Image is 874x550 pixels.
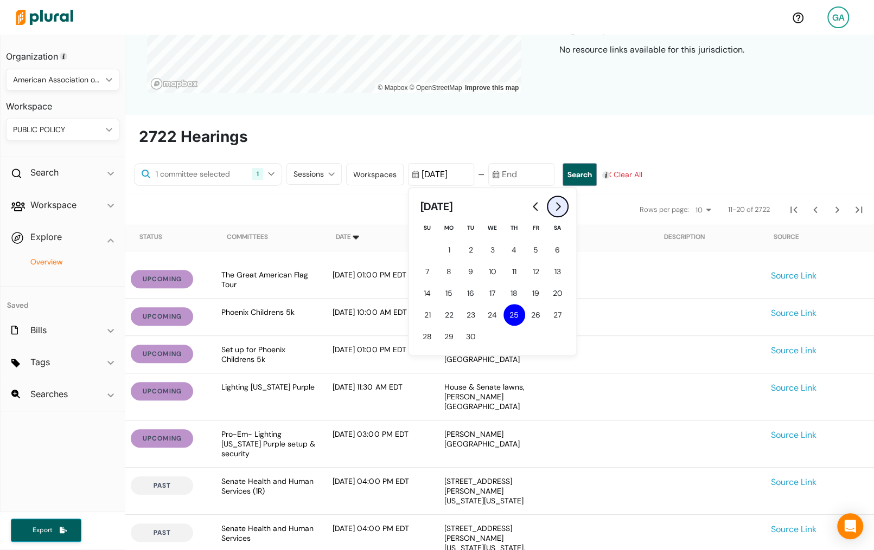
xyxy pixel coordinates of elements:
[11,519,81,542] button: Export
[324,345,436,364] div: [DATE] 01:00 PM EDT
[324,429,436,458] div: [DATE] 03:00 PM EDT
[837,513,863,539] div: Open Intercom Messenger
[138,128,247,146] h2: 2722 Hearings
[664,222,705,252] div: Description
[664,233,705,241] div: Description
[13,124,101,135] div: PUBLIC POLICY
[467,288,474,299] span: 16
[131,307,193,326] button: upcoming
[509,309,519,321] span: 25
[771,270,816,281] a: Source Link
[139,222,172,252] div: Status
[336,222,361,252] div: Date
[154,481,171,490] span: past
[512,266,516,277] span: 11
[444,224,454,231] span: Mo
[143,312,181,321] span: upcoming
[143,349,181,359] span: upcoming
[805,199,826,221] button: Previous Page
[131,382,193,400] button: upcoming
[827,7,849,28] div: GA
[554,224,561,231] span: Sa
[783,199,805,221] button: First Page
[226,222,267,252] div: Committees
[324,382,436,411] div: [DATE] 11:30 AM EDT
[436,429,547,458] div: [PERSON_NAME][GEOGRAPHIC_DATA]
[771,429,816,441] a: Source Link
[353,169,397,180] div: Workspaces
[143,433,181,443] span: upcoming
[436,476,547,506] div: [STREET_ADDRESS][PERSON_NAME][US_STATE][US_STATE]
[294,169,324,180] div: Sessions
[6,41,119,64] h3: Organization
[221,270,315,289] div: The Great American Flag Tour
[490,244,495,256] span: 3
[424,288,431,299] span: 14
[423,331,432,342] span: 28
[489,266,496,277] span: 10
[771,523,816,535] a: Source Link
[467,224,474,231] span: Tu
[324,307,436,327] div: [DATE] 10:00 AM EDT
[324,270,436,289] div: [DATE] 01:00 PM EDT
[417,199,456,215] h2: [DATE]
[25,526,60,535] span: Export
[30,356,50,368] h2: Tags
[30,388,68,400] h2: Searches
[554,266,561,277] span: 13
[771,476,816,488] a: Source Link
[771,345,816,356] a: Source Link
[511,288,518,299] span: 18
[848,199,870,221] button: Last Page
[378,84,407,92] a: Mapbox
[448,244,450,256] span: 1
[221,382,315,392] div: Lighting [US_STATE] Purple
[771,307,816,319] a: Source Link
[446,266,451,277] span: 8
[425,266,429,277] span: 7
[324,476,436,506] div: [DATE] 04:00 PM EDT
[221,345,315,364] div: Set up for Phoenix Childrens 5k
[533,244,538,256] span: 5
[30,199,76,211] h2: Workspace
[30,324,47,336] h2: Bills
[773,222,799,252] div: Source
[150,77,198,90] a: Mapbox logo
[488,163,554,186] input: End
[131,345,193,363] button: upcoming
[826,199,848,221] button: Next Page
[467,309,475,321] span: 23
[563,163,597,186] button: Search
[436,382,547,411] div: House & Senate lawns, [PERSON_NAME][GEOGRAPHIC_DATA]
[771,382,816,393] a: Source Link
[445,309,454,321] span: 22
[511,224,518,231] span: Th
[728,204,770,215] span: 11-20 of 2722
[30,166,59,178] h2: Search
[445,288,452,299] span: 15
[336,233,351,241] div: Date
[525,196,547,217] button: Go to previous month
[131,523,193,542] button: past
[553,309,562,321] span: 27
[424,224,431,231] span: Su
[221,476,315,496] div: Senate Health and Human Services (1R)
[226,233,267,241] div: Committees
[555,244,560,256] span: 6
[559,16,744,55] span: No resource links available for this jurisdiction.
[252,168,263,180] div: 1
[531,309,540,321] span: 26
[247,164,281,184] button: 1
[468,266,473,277] span: 9
[533,224,539,231] span: Fr
[533,266,539,277] span: 12
[553,288,563,299] span: 20
[424,309,431,321] span: 21
[1,287,125,313] h4: Saved
[17,257,114,267] a: Overview
[640,204,689,215] span: Rows per page:
[465,84,519,92] a: Map feedback
[143,274,181,284] span: upcoming
[410,84,462,92] a: OpenStreetMap
[13,74,101,86] div: American Association of Public Policy Professionals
